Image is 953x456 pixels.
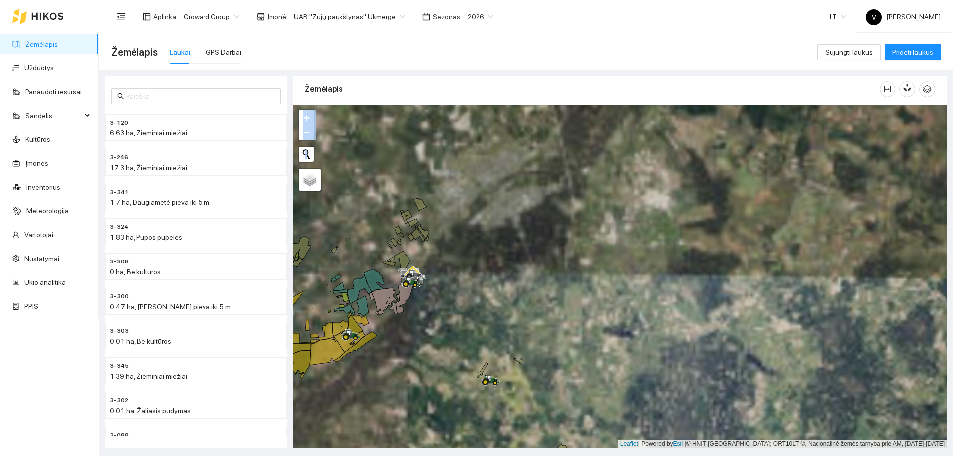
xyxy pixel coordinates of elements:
[267,11,288,22] span: Įmonė :
[433,11,462,22] span: Sezonas :
[110,303,232,311] span: 0.47 ha, [PERSON_NAME] pieva iki 5 m.
[885,48,941,56] a: Pridėti laukus
[24,302,38,310] a: PPIS
[620,440,638,447] a: Leaflet
[170,47,190,58] div: Laukai
[206,47,241,58] div: GPS Darbai
[110,372,187,380] span: 1.39 ha, Žieminiai miežiai
[110,407,191,415] span: 0.01 ha, Žaliasis pūdymas
[26,207,68,215] a: Meteorologija
[299,147,314,162] button: Initiate a new search
[110,118,128,128] span: 3-120
[25,159,48,167] a: Įmonės
[110,431,129,440] span: 3-088
[830,9,846,24] span: LT
[299,169,321,191] a: Layers
[24,255,59,262] a: Nustatymai
[110,222,128,232] span: 3-324
[825,47,873,58] span: Sujungti laukus
[117,12,126,21] span: menu-fold
[110,129,187,137] span: 6.63 ha, Žieminiai miežiai
[111,7,131,27] button: menu-fold
[872,9,876,25] span: V
[25,106,82,126] span: Sandėlis
[110,396,128,405] span: 3-302
[817,44,881,60] button: Sujungti laukus
[468,9,493,24] span: 2026
[618,440,947,448] div: | Powered by © HNIT-[GEOGRAPHIC_DATA]; ORT10LT ©, Nacionalinė žemės tarnyba prie AM, [DATE]-[DATE]
[685,440,686,447] span: |
[184,9,239,24] span: Groward Group
[25,135,50,143] a: Kultūros
[110,153,128,162] span: 3-246
[110,326,129,336] span: 3-303
[143,13,151,21] span: layout
[24,231,53,239] a: Vartotojai
[110,337,171,345] span: 0.01 ha, Be kultūros
[299,110,314,125] a: Zoom in
[110,292,129,301] span: 3-300
[880,81,895,97] button: column-width
[25,88,82,96] a: Panaudoti resursai
[880,85,895,93] span: column-width
[110,233,182,241] span: 1.83 ha, Pupos pupelės
[257,13,265,21] span: shop
[305,75,880,103] div: Žemėlapis
[299,125,314,140] a: Zoom out
[110,361,129,371] span: 3-345
[24,64,54,72] a: Užduotys
[110,268,161,276] span: 0 ha, Be kultūros
[817,48,881,56] a: Sujungti laukus
[110,257,129,266] span: 3-308
[885,44,941,60] button: Pridėti laukus
[25,40,58,48] a: Žemėlapis
[294,9,405,24] span: UAB "Zujų paukštynas" Ukmerge
[126,91,275,102] input: Paieška
[303,111,310,124] span: +
[303,126,310,138] span: −
[111,44,158,60] span: Žemėlapis
[110,188,129,197] span: 3-341
[117,93,124,100] span: search
[26,183,60,191] a: Inventorius
[24,278,66,286] a: Ūkio analitika
[892,47,933,58] span: Pridėti laukus
[110,198,211,206] span: 1.7 ha, Daugiametė pieva iki 5 m.
[422,13,430,21] span: calendar
[866,13,941,21] span: [PERSON_NAME]
[110,164,187,172] span: 17.3 ha, Žieminiai miežiai
[673,440,683,447] a: Esri
[153,11,178,22] span: Aplinka :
